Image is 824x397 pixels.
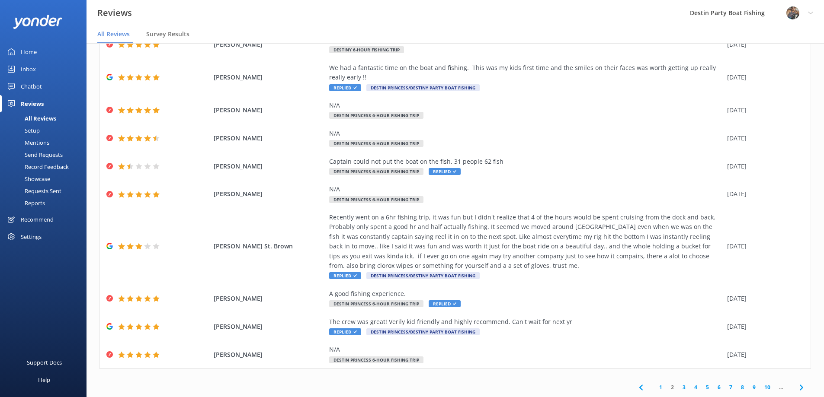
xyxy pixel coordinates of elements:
span: Replied [329,272,361,279]
a: Record Feedback [5,161,87,173]
span: [PERSON_NAME] [214,40,325,49]
span: Destin Princess 6-Hour Fishing Trip [329,112,423,119]
span: [PERSON_NAME] [214,189,325,199]
a: 6 [713,383,725,391]
div: [DATE] [727,73,800,82]
span: [PERSON_NAME] [214,350,325,359]
a: 1 [655,383,667,391]
span: Destin Princess 6-Hour Fishing Trip [329,140,423,147]
a: All Reviews [5,112,87,124]
div: N/A [329,184,723,194]
span: ... [775,383,787,391]
h3: Reviews [97,6,132,20]
span: Destiny 6-Hour Fishing Trip [329,46,404,53]
a: Showcase [5,173,87,185]
a: 7 [725,383,737,391]
div: [DATE] [727,322,800,331]
span: Destin Princess 6-Hour Fishing Trip [329,300,423,307]
span: Survey Results [146,30,189,38]
div: [DATE] [727,350,800,359]
div: Support Docs [27,354,62,371]
span: [PERSON_NAME] [214,322,325,331]
div: Recommend [21,211,54,228]
span: Destin Princess/Destiny Party Boat Fishing [366,272,480,279]
div: [DATE] [727,241,800,251]
a: Requests Sent [5,185,87,197]
div: Chatbot [21,78,42,95]
span: All Reviews [97,30,130,38]
div: N/A [329,101,723,110]
span: Replied [429,168,461,175]
a: Setup [5,124,87,137]
a: 4 [690,383,702,391]
div: [DATE] [727,162,800,171]
div: Inbox [21,60,36,78]
a: 2 [667,383,678,391]
a: 5 [702,383,713,391]
div: [DATE] [727,133,800,143]
span: Destin Princess 6-Hour Fishing Trip [329,196,423,203]
span: [PERSON_NAME] [214,73,325,82]
div: Reviews [21,95,44,112]
a: 8 [737,383,748,391]
div: Captain could not put the boat on the fish. 31 people 62 fish [329,157,723,166]
div: Recently went on a 6hr fishing trip, it was fun but I didn't realize that 4 of the hours would be... [329,213,723,270]
a: Send Requests [5,149,87,161]
div: Home [21,43,37,60]
div: Record Feedback [5,161,69,173]
div: [DATE] [727,189,800,199]
div: N/A [329,129,723,138]
div: [DATE] [727,105,800,115]
div: The crew was great! Verily kid friendly and highly recommend. Can't wait for next yr [329,317,723,327]
div: N/A [329,345,723,354]
div: Mentions [5,137,49,149]
div: Help [38,371,50,388]
span: [PERSON_NAME] St. Brown [214,241,325,251]
span: Destin Princess 6-Hour Fishing Trip [329,356,423,363]
span: Replied [329,328,361,335]
div: All Reviews [5,112,56,124]
span: [PERSON_NAME] [214,162,325,171]
span: Destin Princess/Destiny Party Boat Fishing [366,84,480,91]
div: Requests Sent [5,185,61,197]
div: Settings [21,228,42,245]
div: Send Requests [5,149,63,161]
div: A good fishing experience. [329,289,723,299]
span: Replied [429,300,461,307]
div: [DATE] [727,40,800,49]
span: [PERSON_NAME] [214,294,325,303]
a: Mentions [5,137,87,149]
img: 250-1666038197.jpg [786,6,799,19]
div: [DATE] [727,294,800,303]
img: yonder-white-logo.png [13,15,63,29]
div: Setup [5,124,40,137]
div: Reports [5,197,45,209]
a: Reports [5,197,87,209]
a: 10 [760,383,775,391]
a: 3 [678,383,690,391]
span: Replied [329,84,361,91]
span: Destin Princess 6-Hour Fishing Trip [329,168,423,175]
a: 9 [748,383,760,391]
span: [PERSON_NAME] [214,133,325,143]
span: [PERSON_NAME] [214,105,325,115]
div: Showcase [5,173,50,185]
span: Destin Princess/Destiny Party Boat Fishing [366,328,480,335]
div: We had a fantastic time on the boat and fishing. This was my kids first time and the smiles on th... [329,63,723,83]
